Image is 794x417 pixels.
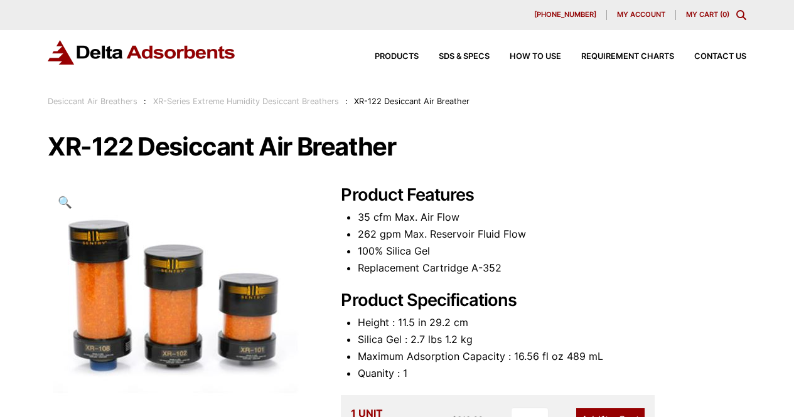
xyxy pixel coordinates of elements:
span: 🔍 [58,195,72,209]
li: Replacement Cartridge A-352 [358,260,746,277]
a: My account [607,10,676,20]
a: Contact Us [674,53,746,61]
a: My Cart (0) [686,10,729,19]
a: SDS & SPECS [419,53,490,61]
img: Delta Adsorbents [48,40,236,65]
span: : [345,97,348,106]
span: My account [617,11,665,18]
span: SDS & SPECS [439,53,490,61]
span: Requirement Charts [581,53,674,61]
span: 0 [722,10,727,19]
span: XR-122 Desiccant Air Breather [354,97,469,106]
span: : [144,97,146,106]
h2: Product Features [341,185,746,206]
h2: Product Specifications [341,290,746,311]
span: How to Use [510,53,561,61]
a: [PHONE_NUMBER] [524,10,607,20]
a: Requirement Charts [561,53,674,61]
li: 35 cfm Max. Air Flow [358,209,746,226]
a: View full-screen image gallery [48,185,82,219]
a: Products [355,53,419,61]
h1: XR-122 Desiccant Air Breather [48,134,746,160]
li: Quanity : 1 [358,365,746,382]
li: 100% Silica Gel [358,243,746,260]
li: 262 gpm Max. Reservoir Fluid Flow [358,226,746,243]
a: How to Use [490,53,561,61]
li: Height : 11.5 in 29.2 cm [358,314,746,331]
div: Toggle Modal Content [736,10,746,20]
span: [PHONE_NUMBER] [534,11,596,18]
li: Silica Gel : 2.7 lbs 1.2 kg [358,331,746,348]
img: XR-122 Desiccant Air Breather [48,185,308,400]
span: Products [375,53,419,61]
a: Desiccant Air Breathers [48,97,137,106]
li: Maximum Adsorption Capacity : 16.56 fl oz 489 mL [358,348,746,365]
span: Contact Us [694,53,746,61]
a: XR-Series Extreme Humidity Desiccant Breathers [153,97,339,106]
